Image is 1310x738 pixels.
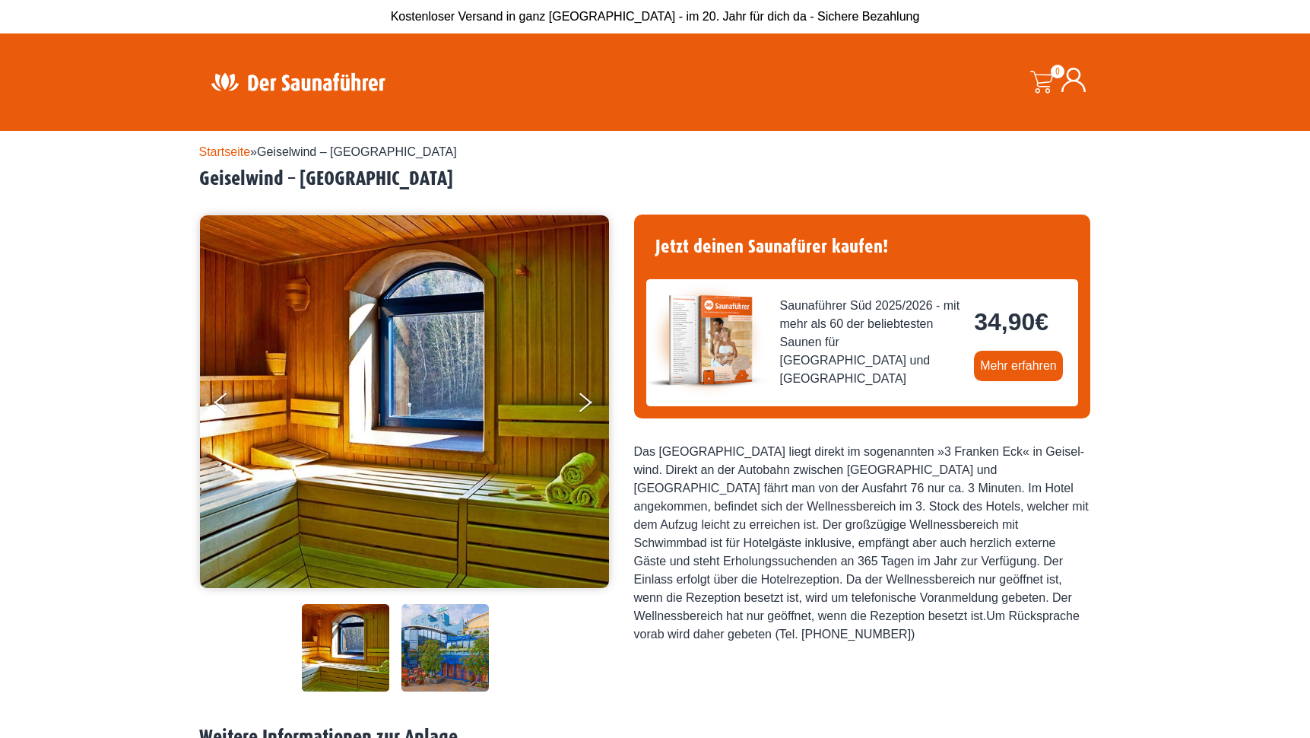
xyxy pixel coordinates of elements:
bdi: 34,90 [974,308,1048,336]
div: Das [GEOGRAPHIC_DATA] liegt direkt im sogenannten »3 Franken Eck« in Geisel- wind. Direkt an der ... [634,443,1090,644]
span: Kostenloser Versand in ganz [GEOGRAPHIC_DATA] - im 20. Jahr für dich da - Sichere Bezahlung [391,10,920,23]
button: Previous [214,386,252,425]
span: 0 [1051,65,1064,78]
a: Mehr erfahren [974,351,1063,381]
span: Saunaführer Süd 2025/2026 - mit mehr als 60 der beliebtesten Saunen für [GEOGRAPHIC_DATA] und [GE... [780,297,963,388]
img: der-saunafuehrer-2025-sued.jpg [646,279,768,401]
span: € [1035,308,1048,336]
h2: Geiselwind – [GEOGRAPHIC_DATA] [199,167,1112,191]
span: Geiselwind – [GEOGRAPHIC_DATA] [257,145,457,158]
span: » [199,145,457,158]
a: Startseite [199,145,251,158]
button: Next [576,386,614,425]
h4: Jetzt deinen Saunafürer kaufen! [646,227,1078,267]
